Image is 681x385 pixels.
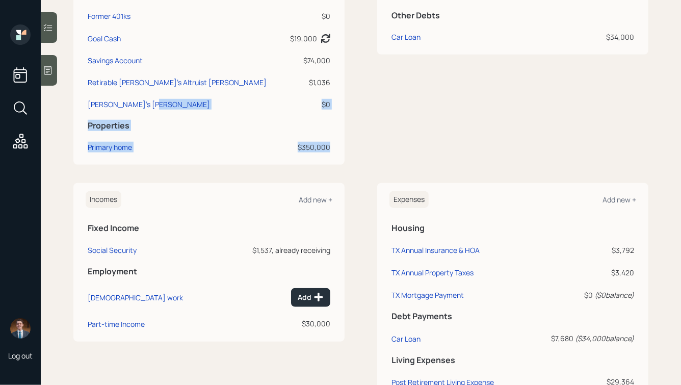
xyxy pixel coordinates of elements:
[10,318,31,339] img: hunter_neumayer.jpg
[391,334,421,344] div: Car Loan
[298,292,324,302] div: Add
[391,355,634,365] h5: Living Expenses
[594,290,634,300] i: ( $0 balance)
[88,319,145,329] div: Part-time Income
[88,245,137,255] div: Social Security
[575,333,634,343] i: ( $34,000 balance)
[391,11,634,20] h5: Other Debts
[88,55,143,66] div: Savings Account
[391,290,464,300] div: TX Mortgage Payment
[291,288,330,307] button: Add
[286,55,330,66] div: $74,000
[88,121,330,131] h5: Properties
[391,245,480,255] div: TX Annual Insurance & HOA
[531,333,634,344] div: $7,680
[290,33,317,44] div: $19,000
[391,32,421,42] div: Car Loan
[391,312,634,321] h5: Debt Payments
[88,267,330,276] h5: Employment
[88,223,330,233] h5: Fixed Income
[531,267,634,278] div: $3,420
[603,195,636,204] div: Add new +
[86,191,121,208] h6: Incomes
[391,223,634,233] h5: Housing
[88,77,267,88] div: Retirable [PERSON_NAME]'s Altruist [PERSON_NAME]
[88,293,183,302] div: [DEMOGRAPHIC_DATA] work
[531,245,634,255] div: $3,792
[8,351,33,361] div: Log out
[223,245,330,255] div: $1,537, already receiving
[286,99,330,110] div: $0
[391,268,474,277] div: TX Annual Property Taxes
[223,318,330,329] div: $30,000
[299,195,332,204] div: Add new +
[286,142,330,152] div: $350,000
[531,290,634,300] div: $0
[88,11,130,21] div: Former 401ks
[286,77,330,88] div: $1,036
[389,191,429,208] h6: Expenses
[88,142,132,152] div: Primary home
[286,11,330,21] div: $0
[540,32,634,42] div: $34,000
[88,99,210,110] div: [PERSON_NAME]'s [PERSON_NAME]
[88,33,121,44] div: Goal Cash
